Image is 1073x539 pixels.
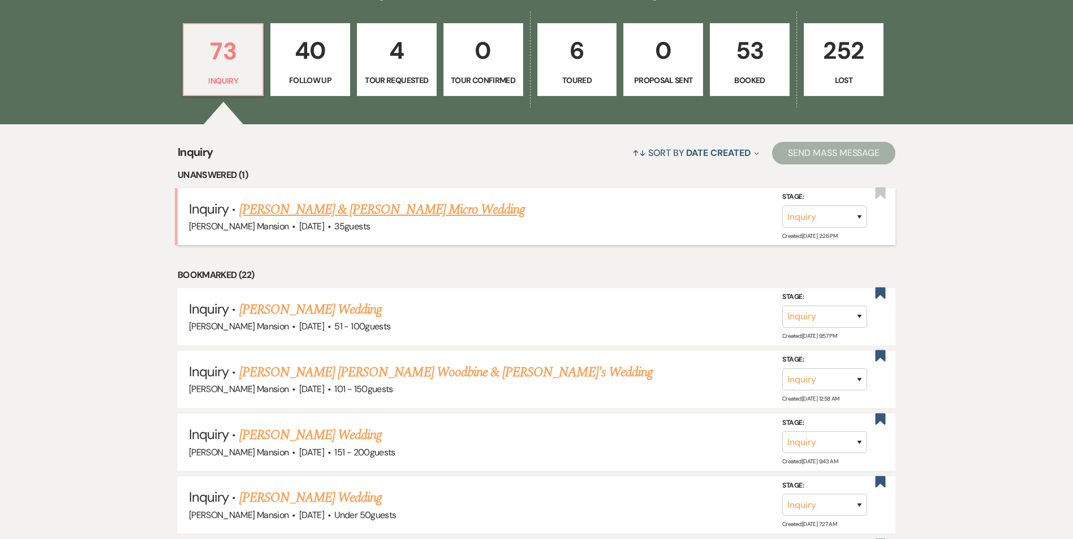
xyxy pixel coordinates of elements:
button: Send Mass Message [772,142,895,164]
p: Tour Confirmed [451,74,516,86]
label: Stage: [782,480,867,492]
span: Date Created [686,147,750,159]
a: [PERSON_NAME] Wedding [239,488,382,508]
span: 151 - 200 guests [334,446,395,458]
p: 0 [631,32,696,69]
span: Inquiry [189,300,229,318]
a: 73Inquiry [183,23,264,97]
label: Stage: [782,354,867,366]
span: Inquiry [178,144,213,168]
label: Stage: [782,191,867,203]
p: 73 [191,32,256,70]
a: 4Tour Requested [357,23,437,97]
p: 40 [278,32,343,69]
a: 40Follow Up [270,23,350,97]
span: [PERSON_NAME] Mansion [189,446,289,458]
span: [DATE] [299,509,324,521]
button: Sort By Date Created [628,138,764,168]
span: Inquiry [189,488,229,506]
span: [PERSON_NAME] Mansion [189,383,289,395]
p: Booked [717,74,782,86]
span: ↑↓ [632,147,646,159]
span: Inquiry [189,200,229,218]
span: Created: [DATE] 2:26 PM [782,232,837,240]
span: Created: [DATE] 9:57 PM [782,332,837,340]
p: Inquiry [191,75,256,87]
span: Created: [DATE] 7:27 AM [782,520,837,528]
label: Stage: [782,417,867,429]
span: [DATE] [299,383,324,395]
a: 252Lost [804,23,884,97]
a: 0Tour Confirmed [443,23,523,97]
span: 101 - 150 guests [334,383,393,395]
span: Created: [DATE] 9:43 AM [782,458,838,465]
a: [PERSON_NAME] Wedding [239,425,382,445]
span: [DATE] [299,320,324,332]
a: 53Booked [710,23,790,97]
span: Inquiry [189,363,229,380]
a: 0Proposal Sent [623,23,703,97]
span: [PERSON_NAME] Mansion [189,509,289,521]
li: Bookmarked (22) [178,268,895,282]
a: [PERSON_NAME] Wedding [239,299,382,320]
p: Tour Requested [364,74,429,86]
p: Toured [545,74,610,86]
p: Lost [811,74,876,86]
p: 252 [811,32,876,69]
p: 0 [451,32,516,69]
p: Proposal Sent [631,74,696,86]
a: [PERSON_NAME] & [PERSON_NAME] Micro Wedding [239,199,525,220]
p: 4 [364,32,429,69]
span: 35 guests [334,220,370,232]
span: 51 - 100 guests [334,320,390,332]
span: [DATE] [299,446,324,458]
p: 53 [717,32,782,69]
span: [DATE] [299,220,324,232]
span: [PERSON_NAME] Mansion [189,320,289,332]
p: Follow Up [278,74,343,86]
p: 6 [545,32,610,69]
a: [PERSON_NAME] [PERSON_NAME] Woodbine & [PERSON_NAME]'s Wedding [239,362,653,382]
label: Stage: [782,291,867,303]
a: 6Toured [537,23,617,97]
li: Unanswered (1) [178,168,895,182]
span: Inquiry [189,425,229,443]
span: Created: [DATE] 12:58 AM [782,395,839,402]
span: Under 50 guests [334,509,396,521]
span: [PERSON_NAME] Mansion [189,220,289,232]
